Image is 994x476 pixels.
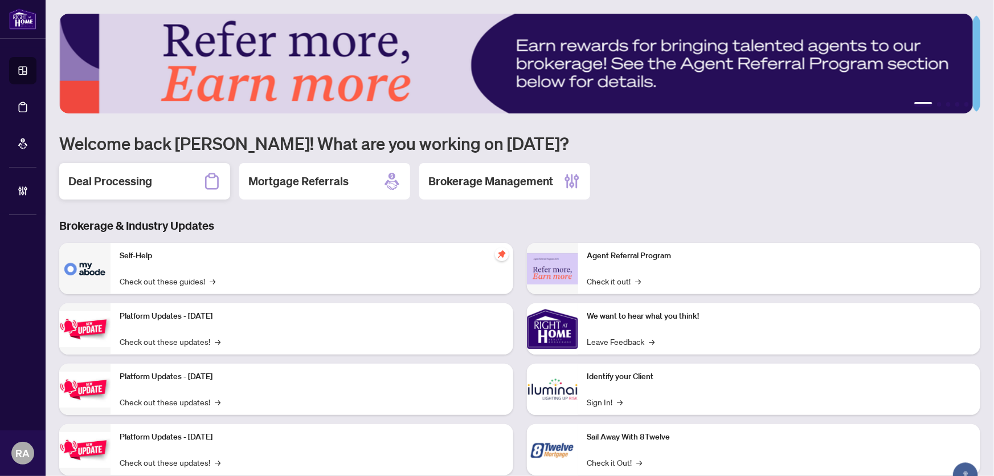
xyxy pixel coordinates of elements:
button: 3 [946,102,951,107]
span: → [636,275,641,287]
button: Open asap [948,436,983,470]
img: Identify your Client [527,364,578,415]
span: → [649,335,655,348]
img: Sail Away With 8Twelve [527,424,578,475]
span: → [617,396,623,408]
span: → [215,335,220,348]
a: Check it Out!→ [587,456,643,469]
img: Platform Updates - July 21, 2025 [59,311,111,347]
a: Check out these updates!→ [120,396,220,408]
span: → [215,456,220,469]
img: Agent Referral Program [527,253,578,284]
span: pushpin [495,247,509,261]
p: Sail Away With 8Twelve [587,431,972,444]
button: 1 [914,102,932,107]
h2: Mortgage Referrals [248,173,349,189]
span: → [210,275,215,287]
p: Platform Updates - [DATE] [120,371,504,383]
span: → [637,456,643,469]
button: 5 [964,102,969,107]
img: Self-Help [59,243,111,294]
p: Identify your Client [587,371,972,383]
a: Check out these updates!→ [120,456,220,469]
p: Self-Help [120,250,504,262]
p: Platform Updates - [DATE] [120,431,504,444]
a: Check out these guides!→ [120,275,215,287]
img: Platform Updates - June 23, 2025 [59,432,111,468]
img: logo [9,9,36,30]
img: We want to hear what you think! [527,303,578,355]
h3: Brokerage & Industry Updates [59,218,980,234]
p: Agent Referral Program [587,250,972,262]
button: 2 [937,102,942,107]
img: Slide 0 [59,14,973,113]
a: Check it out!→ [587,275,641,287]
p: Platform Updates - [DATE] [120,310,504,323]
h2: Brokerage Management [428,173,553,189]
a: Sign In!→ [587,396,623,408]
span: → [215,396,220,408]
img: Platform Updates - July 8, 2025 [59,372,111,408]
h1: Welcome back [PERSON_NAME]! What are you working on [DATE]? [59,132,980,154]
span: RA [16,445,30,461]
button: 4 [955,102,960,107]
a: Check out these updates!→ [120,335,220,348]
a: Leave Feedback→ [587,335,655,348]
p: We want to hear what you think! [587,310,972,323]
h2: Deal Processing [68,173,152,189]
